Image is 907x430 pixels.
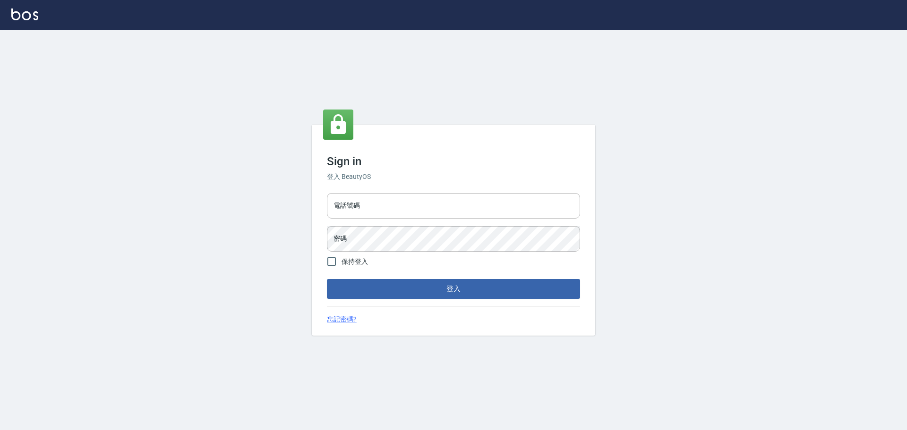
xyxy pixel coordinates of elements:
span: 保持登入 [342,257,368,267]
h6: 登入 BeautyOS [327,172,580,182]
img: Logo [11,8,38,20]
button: 登入 [327,279,580,299]
h3: Sign in [327,155,580,168]
a: 忘記密碼? [327,314,357,324]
